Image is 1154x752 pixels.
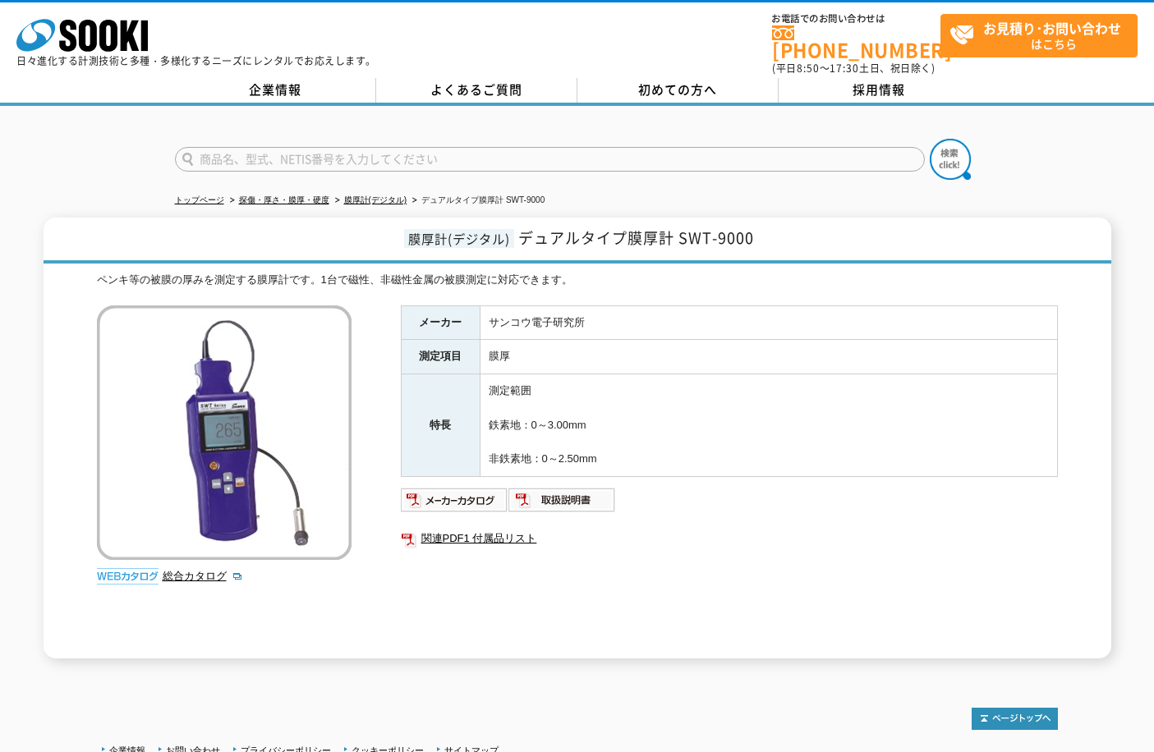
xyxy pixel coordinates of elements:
[772,25,940,59] a: [PHONE_NUMBER]
[401,528,1058,549] a: 関連PDF1 付属品リスト
[97,272,1058,289] div: ペンキ等の被膜の厚みを測定する膜厚計です。1台で磁性、非磁性金属の被膜測定に対応できます。
[344,195,407,204] a: 膜厚計(デジタル)
[518,227,754,249] span: デュアルタイプ膜厚計 SWT-9000
[409,192,545,209] li: デュアルタイプ膜厚計 SWT-9000
[508,498,616,510] a: 取扱説明書
[16,56,376,66] p: 日々進化する計測技術と多種・多様化するニーズにレンタルでお応えします。
[830,61,859,76] span: 17:30
[480,340,1057,374] td: 膜厚
[930,139,971,180] img: btn_search.png
[779,78,980,103] a: 採用情報
[401,487,508,513] img: メーカーカタログ
[239,195,329,204] a: 探傷・厚さ・膜厚・硬度
[508,487,616,513] img: 取扱説明書
[480,374,1057,477] td: 測定範囲 鉄素地：0～3.00mm 非鉄素地：0～2.50mm
[401,305,480,340] th: メーカー
[577,78,779,103] a: 初めての方へ
[772,14,940,24] span: お電話でのお問い合わせは
[376,78,577,103] a: よくあるご質問
[972,708,1058,730] img: トップページへ
[163,570,243,582] a: 総合カタログ
[983,18,1121,38] strong: お見積り･お問い合わせ
[949,15,1137,56] span: はこちら
[97,568,159,585] img: webカタログ
[175,78,376,103] a: 企業情報
[940,14,1138,57] a: お見積り･お問い合わせはこちら
[797,61,820,76] span: 8:50
[401,498,508,510] a: メーカーカタログ
[638,80,717,99] span: 初めての方へ
[772,61,935,76] span: (平日 ～ 土日、祝日除く)
[97,305,352,560] img: デュアルタイプ膜厚計 SWT-9000
[175,195,224,204] a: トップページ
[401,374,480,477] th: 特長
[480,305,1057,340] td: サンコウ電子研究所
[175,147,925,172] input: 商品名、型式、NETIS番号を入力してください
[404,229,514,248] span: 膜厚計(デジタル)
[401,340,480,374] th: 測定項目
